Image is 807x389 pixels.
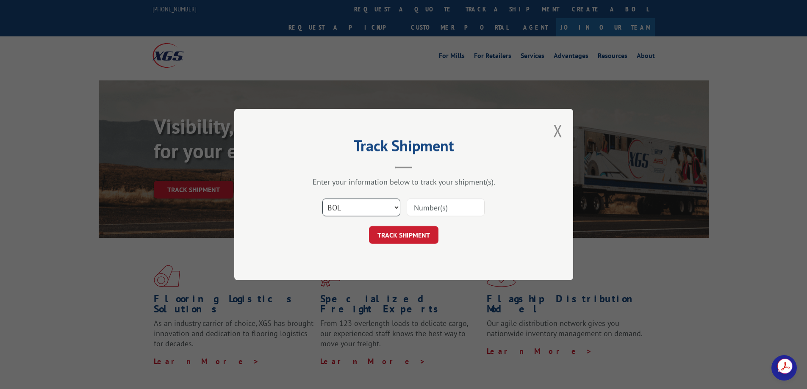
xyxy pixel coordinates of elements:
a: Open chat [771,355,797,381]
button: Close modal [553,119,563,142]
h2: Track Shipment [277,140,531,156]
button: TRACK SHIPMENT [369,226,438,244]
div: Enter your information below to track your shipment(s). [277,177,531,187]
input: Number(s) [407,199,485,216]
